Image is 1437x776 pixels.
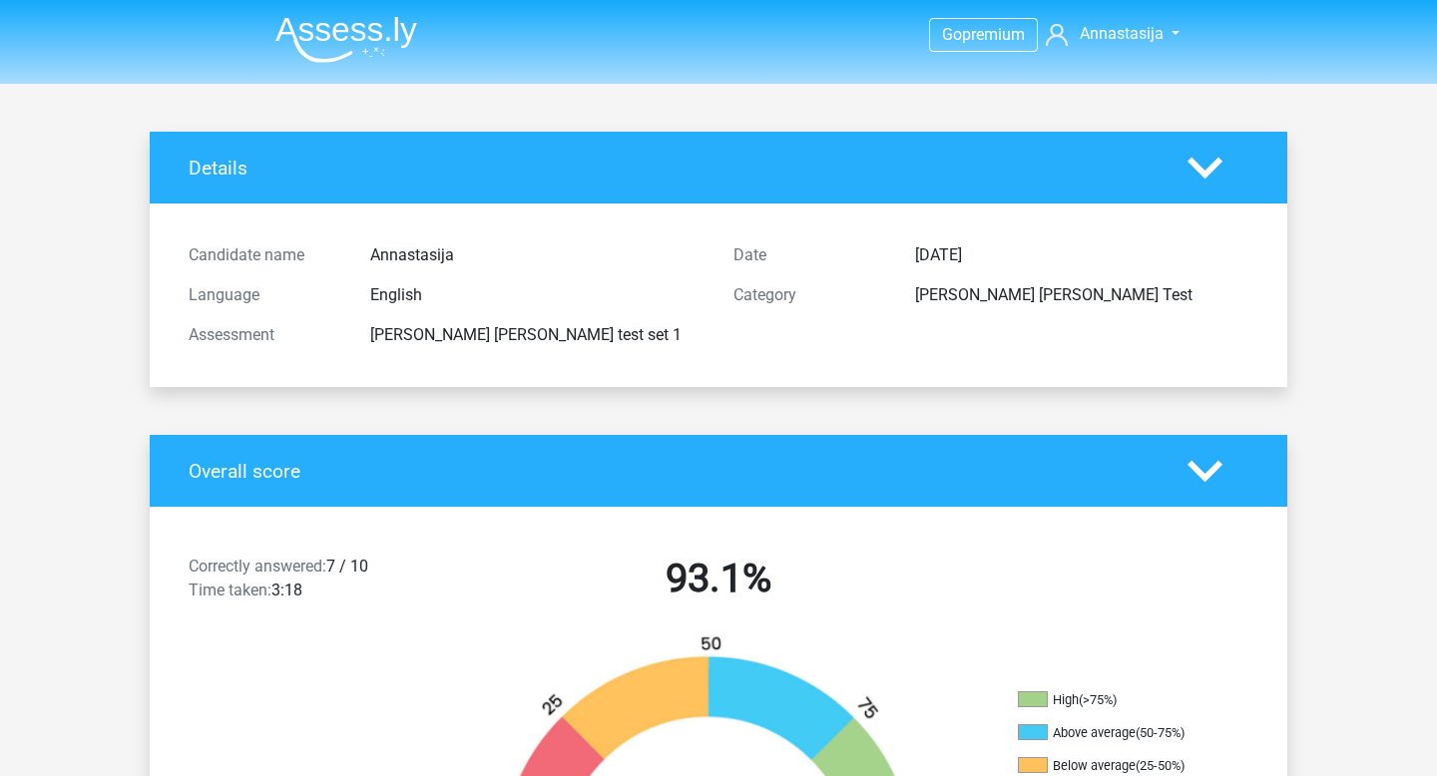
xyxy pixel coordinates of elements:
[189,557,326,576] span: Correctly answered:
[1136,758,1185,773] div: (25-50%)
[1079,692,1117,707] div: (>75%)
[1080,24,1164,43] span: Annastasija
[461,555,976,602] h2: 93.1%
[355,243,718,267] div: Annastasija
[718,243,900,267] div: Date
[1038,22,1178,46] a: Annastasija
[355,323,718,347] div: [PERSON_NAME] [PERSON_NAME] test set 1
[900,283,1263,307] div: [PERSON_NAME] [PERSON_NAME] Test
[1018,757,1217,775] li: Below average
[355,283,718,307] div: English
[174,555,446,610] div: 7 / 10 3:18
[1018,724,1217,742] li: Above average
[275,16,417,63] img: Assessly
[174,283,355,307] div: Language
[900,243,1263,267] div: [DATE]
[174,243,355,267] div: Candidate name
[174,323,355,347] div: Assessment
[962,25,1025,44] span: premium
[718,283,900,307] div: Category
[1136,725,1185,740] div: (50-75%)
[189,157,1158,180] h4: Details
[930,21,1037,48] a: Gopremium
[1018,691,1217,709] li: High
[189,581,271,599] span: Time taken:
[189,460,1158,483] h4: Overall score
[942,25,962,44] span: Go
